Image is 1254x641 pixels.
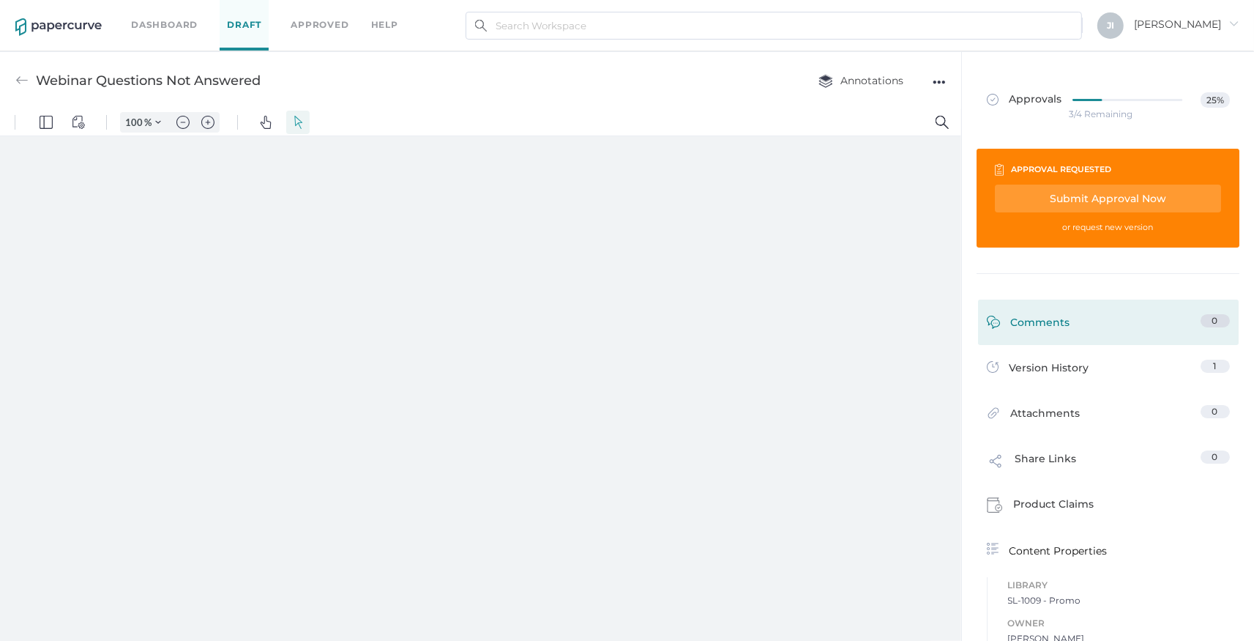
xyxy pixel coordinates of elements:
img: chevron.svg [155,10,161,16]
button: Annotations [804,67,918,95]
img: back-arrow-grey.72011ae3.svg [15,74,29,87]
span: 0 [1212,315,1218,326]
img: clipboard-icon-white.67177333.svg [995,163,1004,176]
div: ●●● [933,72,946,92]
img: default-viewcontrols.svg [72,7,85,20]
button: Zoom out [171,3,195,23]
a: Comments0 [987,314,1230,337]
span: 25% [1201,92,1229,108]
img: content-properties-icon.34d20aed.svg [987,543,999,555]
img: default-select.svg [291,7,305,20]
button: Panel [34,1,58,25]
span: SL-1009 - Promo [1008,593,1230,608]
button: View Controls [67,1,90,25]
div: or request new version [995,219,1221,235]
a: Version History1 [987,360,1230,380]
span: % [144,7,152,19]
div: Share Links [987,451,1077,478]
div: Comments [987,314,1070,337]
img: default-minus.svg [176,7,190,20]
img: attachments-icon.0dd0e375.svg [987,407,1000,423]
span: Approvals [987,92,1062,108]
button: Select [286,1,310,25]
img: default-magnifying-glass.svg [936,7,949,20]
img: search.bf03fe8b.svg [475,20,487,32]
div: Product Claims [987,496,1094,518]
a: Approved [291,17,348,33]
span: Library [1008,577,1230,593]
a: Approvals25% [978,78,1239,123]
span: J I [1107,20,1114,31]
div: Attachments [987,405,1081,428]
div: help [371,17,398,33]
span: Owner [1008,615,1230,631]
div: approval requested [1011,161,1111,177]
div: Content Properties [987,541,1230,559]
img: comment-icon-green.53608309.svg [987,316,1000,333]
span: 1 [1214,360,1217,371]
span: 0 [1212,451,1218,462]
span: [PERSON_NAME] [1134,18,1239,31]
a: Product Claims [987,496,1230,518]
input: Search Workspace [466,12,1082,40]
i: arrow_right [1228,18,1239,29]
img: annotation-layers.cc6d0e6b.svg [818,74,833,88]
button: Zoom in [196,3,220,23]
button: Pan [254,1,277,25]
img: approved-grey.341b8de9.svg [987,94,999,105]
img: default-pan.svg [259,7,272,20]
span: Annotations [818,74,903,87]
span: 0 [1212,406,1218,417]
img: papercurve-logo-colour.7244d18c.svg [15,18,102,36]
a: Attachments0 [987,405,1230,428]
img: share-link-icon.af96a55c.svg [987,452,1004,474]
div: Submit Approval Now [995,185,1221,212]
a: Share Links0 [987,451,1230,478]
div: Webinar Questions Not Answered [36,67,261,95]
button: Zoom Controls [146,3,170,23]
input: Set zoom [121,7,144,20]
img: versions-icon.ee5af6b0.svg [987,361,999,376]
img: claims-icon.71597b81.svg [987,497,1003,514]
img: default-leftsidepanel.svg [40,7,53,20]
button: Search [930,1,954,25]
div: Version History [987,360,1089,380]
img: default-plus.svg [201,7,214,20]
a: Dashboard [131,17,198,33]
